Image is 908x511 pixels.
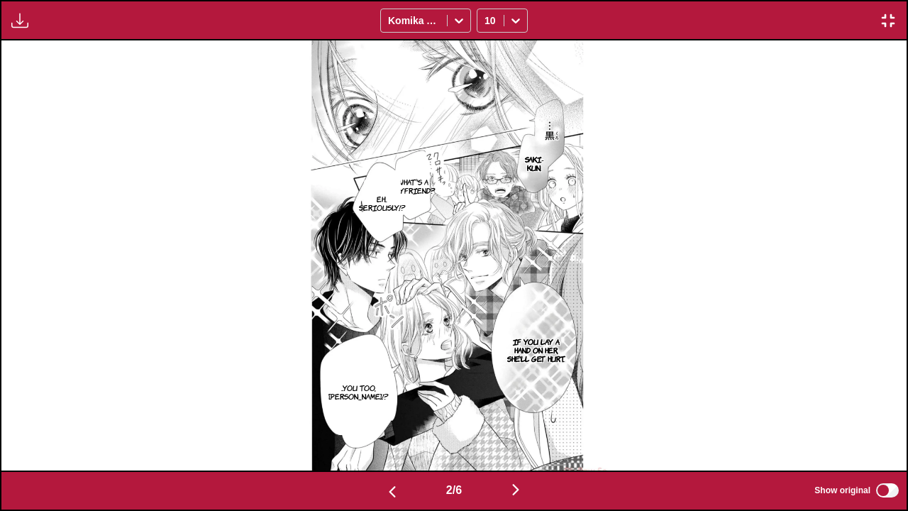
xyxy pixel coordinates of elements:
[502,334,570,366] p: If you lay a hand on her, she'll get hurt.
[446,484,462,497] span: 2 / 6
[356,192,409,214] p: Eh... Seriously!?
[387,175,438,197] p: What's a boyfriend?
[507,481,524,498] img: Next page
[522,152,546,175] p: Saki-kun.
[11,12,28,29] img: Download translated images
[300,40,609,471] img: Manga Panel
[876,483,899,498] input: Show original
[814,485,870,495] span: Show original
[326,380,392,403] p: ...You too, [PERSON_NAME]!?
[384,483,401,500] img: Previous page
